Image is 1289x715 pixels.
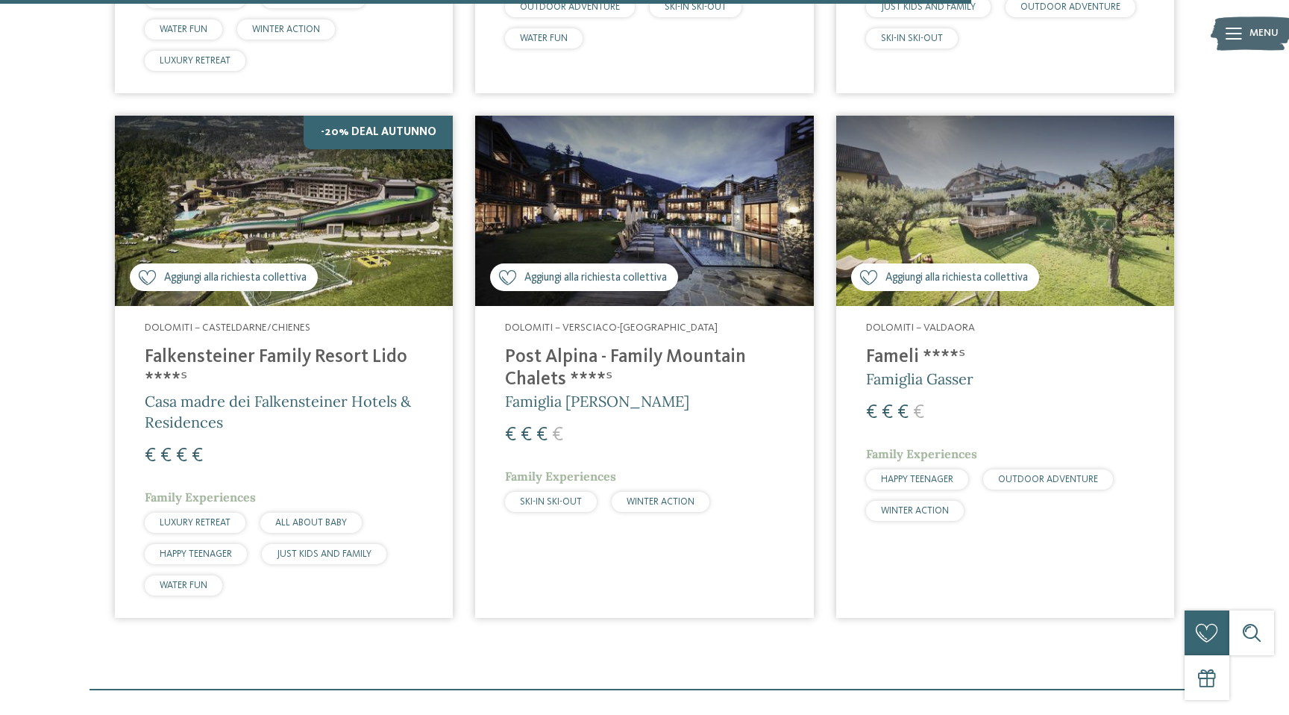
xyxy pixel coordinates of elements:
span: € [897,403,909,422]
span: € [160,446,172,466]
a: Cercate un hotel per famiglie? Qui troverete solo i migliori! Aggiungi alla richiesta collettiva ... [836,116,1174,618]
span: Aggiungi alla richiesta collettiva [885,270,1028,286]
span: € [192,446,203,466]
a: Cercate un hotel per famiglie? Qui troverete solo i migliori! Aggiungi alla richiesta collettiva ... [115,116,453,618]
span: Dolomiti – Versciaco-[GEOGRAPHIC_DATA] [505,322,718,333]
span: SKI-IN SKI-OUT [520,497,582,507]
a: Cercate un hotel per famiglie? Qui troverete solo i migliori! Aggiungi alla richiesta collettiva ... [475,116,813,618]
span: WINTER ACTION [252,25,320,34]
span: € [145,446,156,466]
span: SKI-IN SKI-OUT [665,2,727,12]
span: WINTER ACTION [881,506,949,516]
h4: Post Alpina - Family Mountain Chalets ****ˢ [505,346,783,391]
span: € [505,425,516,445]
span: Dolomiti – Casteldarne/Chienes [145,322,310,333]
span: HAPPY TEENAGER [881,475,953,484]
span: Casa madre dei Falkensteiner Hotels & Residences [145,392,411,431]
span: LUXURY RETREAT [160,56,230,66]
span: HAPPY TEENAGER [160,549,232,559]
span: OUTDOOR ADVENTURE [1020,2,1120,12]
span: Family Experiences [866,446,977,461]
span: Family Experiences [145,490,256,505]
span: Family Experiences [505,469,616,484]
span: € [552,425,563,445]
span: Famiglia [PERSON_NAME] [505,392,689,410]
span: LUXURY RETREAT [160,518,230,528]
span: OUTDOOR ADVENTURE [520,2,620,12]
span: € [536,425,548,445]
span: JUST KIDS AND FAMILY [277,549,371,559]
span: SKI-IN SKI-OUT [881,34,943,43]
img: Cercate un hotel per famiglie? Qui troverete solo i migliori! [115,116,453,306]
span: Dolomiti – Valdaora [866,322,975,333]
img: Cercate un hotel per famiglie? Qui troverete solo i migliori! [836,116,1174,306]
span: Aggiungi alla richiesta collettiva [164,270,307,286]
span: Aggiungi alla richiesta collettiva [524,270,667,286]
span: € [866,403,877,422]
span: WINTER ACTION [627,497,694,507]
img: Post Alpina - Family Mountain Chalets ****ˢ [475,116,813,306]
span: Famiglia Gasser [866,369,973,388]
span: ALL ABOUT BABY [275,518,347,528]
span: € [882,403,893,422]
h4: Falkensteiner Family Resort Lido ****ˢ [145,346,423,391]
span: € [913,403,924,422]
span: OUTDOOR ADVENTURE [998,475,1098,484]
span: WATER FUN [160,581,207,590]
span: WATER FUN [160,25,207,34]
span: JUST KIDS AND FAMILY [881,2,976,12]
span: € [521,425,532,445]
span: € [176,446,187,466]
span: WATER FUN [520,34,568,43]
